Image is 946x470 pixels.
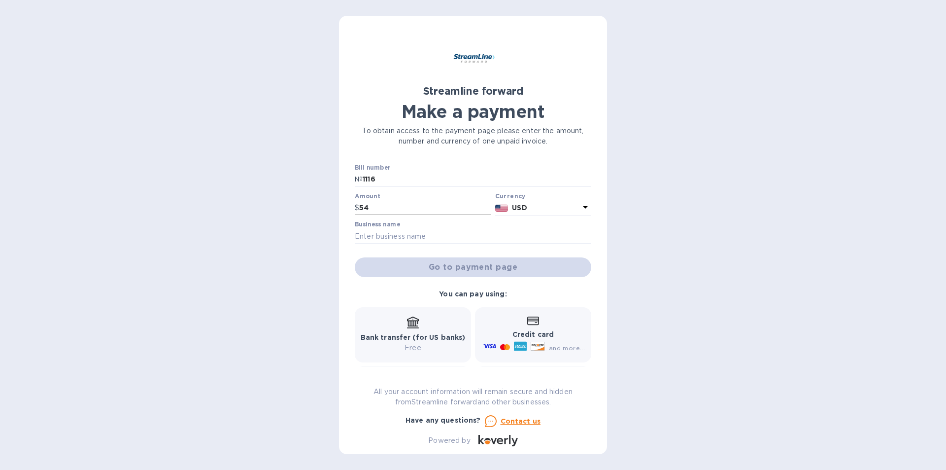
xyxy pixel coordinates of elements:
[501,417,541,425] u: Contact us
[355,387,591,407] p: All your account information will remain secure and hidden from Streamline forward and other busi...
[428,435,470,446] p: Powered by
[361,333,466,341] b: Bank transfer (for US banks)
[355,101,591,122] h1: Make a payment
[355,203,359,213] p: $
[355,222,400,228] label: Business name
[355,174,363,184] p: №
[423,85,523,97] b: Streamline forward
[355,165,390,171] label: Bill number
[363,172,591,187] input: Enter bill number
[405,416,481,424] b: Have any questions?
[355,193,380,199] label: Amount
[549,344,585,352] span: and more...
[439,290,507,298] b: You can pay using:
[512,330,554,338] b: Credit card
[355,229,591,244] input: Enter business name
[359,201,491,216] input: 0.00
[361,343,466,353] p: Free
[355,126,591,146] p: To obtain access to the payment page please enter the amount, number and currency of one unpaid i...
[495,192,526,200] b: Currency
[512,204,527,212] b: USD
[495,205,508,212] img: USD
